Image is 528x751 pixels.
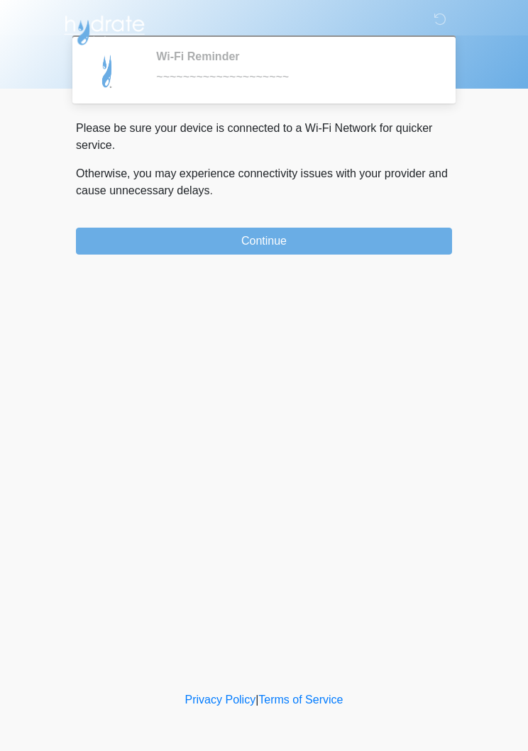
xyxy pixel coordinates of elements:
[156,69,431,86] div: ~~~~~~~~~~~~~~~~~~~~
[62,11,147,46] img: Hydrate IV Bar - Chandler Logo
[76,228,452,255] button: Continue
[210,184,213,196] span: .
[258,694,343,706] a: Terms of Service
[87,50,129,92] img: Agent Avatar
[76,120,452,154] p: Please be sure your device is connected to a Wi-Fi Network for quicker service.
[76,165,452,199] p: Otherwise, you may experience connectivity issues with your provider and cause unnecessary delays
[185,694,256,706] a: Privacy Policy
[255,694,258,706] a: |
